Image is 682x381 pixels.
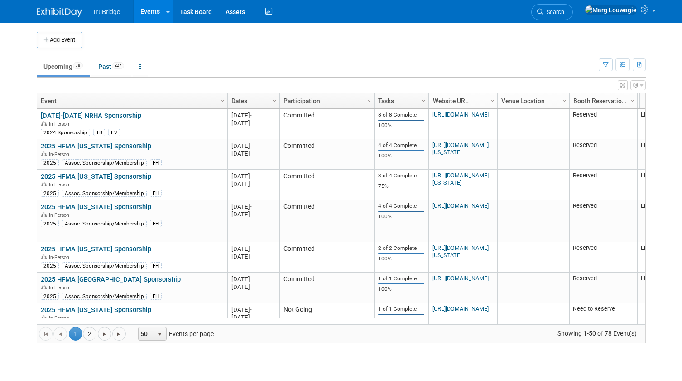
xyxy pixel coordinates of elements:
[41,93,221,108] a: Event
[231,119,275,127] div: [DATE]
[378,203,424,210] div: 4 of 4 Complete
[365,97,373,104] span: Column Settings
[49,254,72,260] span: In-Person
[279,170,374,200] td: Committed
[126,327,223,341] span: Events per page
[487,93,497,107] a: Column Settings
[250,142,252,149] span: -
[559,93,569,107] a: Column Settings
[217,93,227,107] a: Column Settings
[41,159,59,166] div: 2025
[378,316,424,323] div: 100%
[531,4,573,20] a: Search
[231,112,275,119] div: [DATE]
[62,262,147,269] div: Assoc. Sponsorship/Membership
[231,275,275,283] div: [DATE]
[231,210,275,218] div: [DATE]
[69,327,82,341] span: 1
[543,9,564,15] span: Search
[432,275,489,282] a: [URL][DOMAIN_NAME]
[62,159,147,166] div: Assoc. Sponsorship/Membership
[432,202,489,209] a: [URL][DOMAIN_NAME]
[41,245,151,253] a: 2025 HFMA [US_STATE] Sponsorship
[231,306,275,313] div: [DATE]
[41,293,59,300] div: 2025
[62,293,147,300] div: Assoc. Sponsorship/Membership
[231,142,275,150] div: [DATE]
[231,180,275,188] div: [DATE]
[549,327,645,340] span: Showing 1-50 of 78 Event(s)
[41,182,47,186] img: In-Person Event
[569,109,637,139] td: Reserved
[231,283,275,291] div: [DATE]
[250,203,252,210] span: -
[378,152,424,159] div: 100%
[41,112,141,120] a: [DATE]-[DATE] NRHA Sponsorship
[41,142,151,150] a: 2025 HFMA [US_STATE] Sponsorship
[378,306,424,313] div: 1 of 1 Complete
[150,159,162,166] div: FH
[41,220,59,227] div: 2025
[41,151,47,156] img: In-Person Event
[569,139,637,170] td: Reserved
[250,112,252,119] span: -
[231,203,275,210] div: [DATE]
[378,122,424,129] div: 100%
[62,220,147,227] div: Assoc. Sponsorship/Membership
[41,129,90,136] div: 2024 Sponsorship
[231,172,275,180] div: [DATE]
[37,32,82,48] button: Add Event
[41,306,151,314] a: 2025 HFMA [US_STATE] Sponsorship
[41,275,181,283] a: 2025 HFMA [GEOGRAPHIC_DATA] Sponsorship
[91,58,131,75] a: Past227
[98,327,111,341] a: Go to the next page
[112,62,124,69] span: 227
[41,315,47,320] img: In-Person Event
[420,97,427,104] span: Column Settings
[489,97,496,104] span: Column Settings
[49,285,72,291] span: In-Person
[231,245,275,253] div: [DATE]
[378,245,424,252] div: 2 of 2 Complete
[433,93,491,108] a: Website URL
[569,273,637,303] td: Reserved
[279,109,374,139] td: Committed
[108,129,120,136] div: EV
[41,172,151,181] a: 2025 HFMA [US_STATE] Sponsorship
[378,275,424,282] div: 1 of 1 Complete
[41,203,151,211] a: 2025 HFMA [US_STATE] Sponsorship
[41,285,47,289] img: In-Person Event
[569,200,637,242] td: Reserved
[93,8,120,15] span: TruBridge
[378,142,424,149] div: 4 of 4 Complete
[41,121,47,126] img: In-Person Event
[73,62,83,69] span: 78
[561,97,568,104] span: Column Settings
[57,331,64,338] span: Go to the previous page
[250,173,252,180] span: -
[101,331,108,338] span: Go to the next page
[37,58,90,75] a: Upcoming78
[150,190,162,197] div: FH
[150,262,162,269] div: FH
[378,213,424,220] div: 100%
[432,305,489,312] a: [URL][DOMAIN_NAME]
[279,139,374,170] td: Committed
[37,8,82,17] img: ExhibitDay
[93,129,105,136] div: TB
[41,212,47,217] img: In-Person Event
[378,286,424,293] div: 100%
[41,254,47,259] img: In-Person Event
[139,327,154,340] span: 50
[364,93,374,107] a: Column Settings
[269,93,279,107] a: Column Settings
[569,303,637,333] td: Need to Reserve
[378,93,423,108] a: Tasks
[378,172,424,179] div: 3 of 4 Complete
[49,212,72,218] span: In-Person
[279,200,374,242] td: Committed
[42,331,49,338] span: Go to the first page
[49,315,72,321] span: In-Person
[629,97,636,104] span: Column Settings
[250,245,252,252] span: -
